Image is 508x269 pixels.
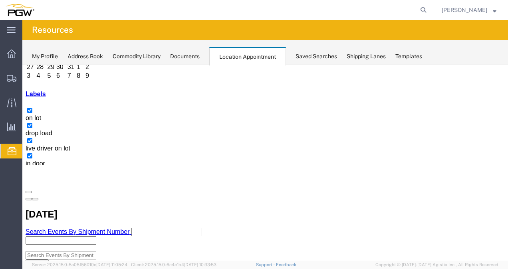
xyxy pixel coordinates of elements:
[32,20,73,40] h4: Resources
[5,58,10,63] input: drop load
[395,52,422,61] div: Templates
[54,7,62,15] td: 8
[113,52,161,61] div: Commodity Library
[63,7,71,15] td: 9
[3,144,482,155] h2: [DATE]
[442,6,487,14] span: Adrian Castro
[32,262,127,267] span: Server: 2025.15.0-5a05f56010e
[67,52,103,61] div: Address Book
[96,262,127,267] span: [DATE] 11:05:24
[5,43,10,48] input: on lot
[441,5,497,15] button: [PERSON_NAME]
[22,65,508,261] iframe: FS Legacy Container
[256,262,276,267] a: Support
[184,262,216,267] span: [DATE] 10:33:53
[209,47,286,65] div: Location Appointment
[3,49,19,56] span: on lot
[5,88,10,93] input: in door
[3,95,23,102] span: in door
[347,52,386,61] div: Shipping Lanes
[32,52,58,61] div: My Profile
[6,4,34,16] img: logo
[276,262,296,267] a: Feedback
[3,163,109,170] a: Search Events By Shipment Number
[34,7,44,15] td: 6
[25,7,33,15] td: 5
[3,65,30,71] span: drop load
[375,261,498,268] span: Copyright © [DATE]-[DATE] Agistix Inc., All Rights Reserved
[131,262,216,267] span: Client: 2025.15.0-6c4e1b4
[3,186,74,194] input: Search Events By Shipment Number
[3,194,26,203] button: [DATE]
[170,52,200,61] div: Documents
[296,52,337,61] div: Saved Searches
[4,7,13,15] td: 3
[3,163,107,170] span: Search Events By Shipment Number
[3,80,48,87] span: live driver on lot
[14,7,24,15] td: 4
[5,73,10,78] input: live driver on lot
[45,7,54,15] td: 7
[3,26,24,32] a: Labels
